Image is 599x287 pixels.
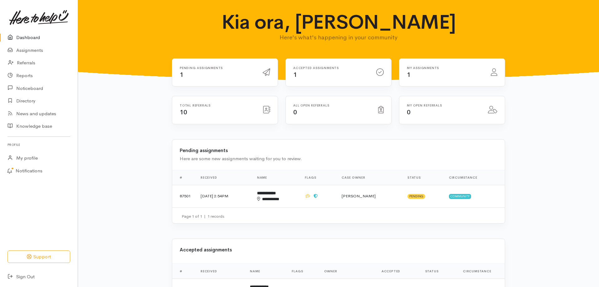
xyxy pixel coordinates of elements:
[293,108,297,116] span: 0
[458,264,505,279] th: Circumstance
[407,71,411,79] span: 1
[319,264,377,279] th: Owner
[407,108,411,116] span: 0
[180,108,187,116] span: 10
[245,264,287,279] th: Name
[196,185,252,207] td: [DATE] 2:54PM
[444,170,505,185] th: Circumstance
[180,71,183,79] span: 1
[407,66,483,70] h6: My assignments
[402,170,444,185] th: Status
[180,66,255,70] h6: Pending assignments
[172,170,196,185] th: #
[300,170,337,185] th: Flags
[196,264,245,279] th: Received
[377,264,420,279] th: Accepted
[216,11,461,33] h1: Kia ora, [PERSON_NAME]
[196,170,252,185] th: Received
[216,33,461,42] p: Here's what's happening in your community
[7,250,70,263] button: Support
[293,104,371,107] h6: All open referrals
[449,194,471,199] span: Community
[293,66,369,70] h6: Accepted assignments
[337,185,402,207] td: [PERSON_NAME]
[182,214,224,219] small: Page 1 of 1 1 records
[180,104,255,107] h6: Total referrals
[172,264,196,279] th: #
[287,264,319,279] th: Flags
[180,247,232,253] b: Accepted assignments
[420,264,458,279] th: Status
[252,170,300,185] th: Name
[7,141,70,149] h6: Profile
[407,194,425,199] span: Pending
[180,155,497,162] div: Here are some new assignments waiting for you to review.
[407,104,480,107] h6: My open referrals
[293,71,297,79] span: 1
[204,214,206,219] span: |
[172,185,196,207] td: 87501
[180,147,228,153] b: Pending assignments
[337,170,402,185] th: Case Owner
